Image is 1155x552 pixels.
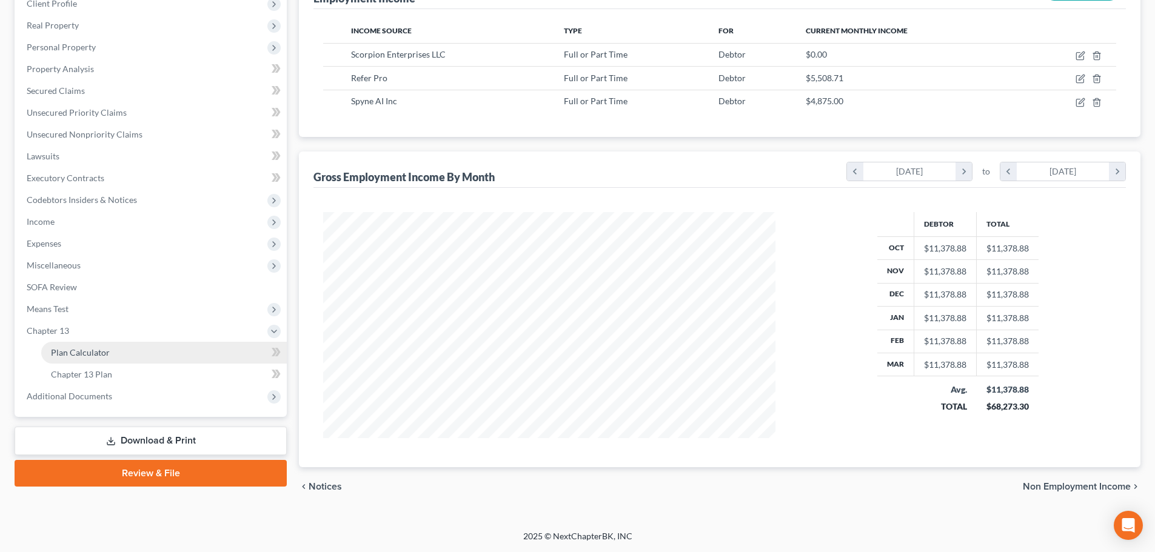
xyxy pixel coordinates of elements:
span: Unsecured Priority Claims [27,107,127,118]
span: Non Employment Income [1023,482,1131,491]
a: Lawsuits [17,145,287,167]
td: $11,378.88 [977,330,1039,353]
td: $11,378.88 [977,260,1039,283]
i: chevron_right [1109,162,1125,181]
span: Type [564,26,582,35]
button: chevron_left Notices [299,482,342,491]
i: chevron_right [956,162,972,181]
button: Non Employment Income chevron_right [1023,482,1140,491]
i: chevron_left [1000,162,1017,181]
span: Codebtors Insiders & Notices [27,195,137,205]
th: Oct [877,236,914,259]
a: Secured Claims [17,80,287,102]
span: Lawsuits [27,151,59,161]
span: Unsecured Nonpriority Claims [27,129,142,139]
th: Dec [877,283,914,306]
div: $11,378.88 [924,288,966,301]
span: Income [27,216,55,227]
i: chevron_right [1131,482,1140,491]
th: Feb [877,330,914,353]
span: Full or Part Time [564,96,628,106]
th: Nov [877,260,914,283]
span: Miscellaneous [27,260,81,270]
div: 2025 © NextChapterBK, INC [232,530,923,552]
div: $11,378.88 [924,335,966,347]
div: $11,378.88 [924,242,966,254]
span: Chapter 13 Plan [51,369,112,379]
th: Total [977,212,1039,236]
span: Additional Documents [27,391,112,401]
td: $11,378.88 [977,353,1039,376]
span: Refer Pro [351,73,387,83]
div: TOTAL [924,401,967,413]
span: $0.00 [806,49,827,59]
div: $11,378.88 [924,359,966,371]
a: Unsecured Nonpriority Claims [17,124,287,145]
span: Executory Contracts [27,173,104,183]
span: $4,875.00 [806,96,843,106]
span: Expenses [27,238,61,248]
a: Property Analysis [17,58,287,80]
a: Chapter 13 Plan [41,364,287,385]
a: Executory Contracts [17,167,287,189]
span: SOFA Review [27,282,77,292]
span: Debtor [718,49,746,59]
span: $5,508.71 [806,73,843,83]
span: Means Test [27,304,69,314]
div: Open Intercom Messenger [1114,511,1143,540]
div: $68,273.30 [986,401,1029,413]
span: Full or Part Time [564,49,628,59]
a: Review & File [15,460,287,487]
th: Mar [877,353,914,376]
div: [DATE] [863,162,956,181]
span: Spyne AI Inc [351,96,397,106]
td: $11,378.88 [977,236,1039,259]
div: $11,378.88 [986,384,1029,396]
td: $11,378.88 [977,307,1039,330]
span: Personal Property [27,42,96,52]
a: Download & Print [15,427,287,455]
div: [DATE] [1017,162,1110,181]
td: $11,378.88 [977,283,1039,306]
span: Property Analysis [27,64,94,74]
th: Debtor [914,212,977,236]
span: to [982,165,990,178]
a: Unsecured Priority Claims [17,102,287,124]
div: Avg. [924,384,967,396]
span: Debtor [718,73,746,83]
a: SOFA Review [17,276,287,298]
i: chevron_left [299,482,309,491]
span: Debtor [718,96,746,106]
span: Scorpion Enterprises LLC [351,49,446,59]
span: Current Monthly Income [806,26,908,35]
span: Chapter 13 [27,325,69,336]
a: Plan Calculator [41,342,287,364]
span: Real Property [27,20,79,30]
span: Secured Claims [27,85,85,96]
div: $11,378.88 [924,312,966,324]
span: Plan Calculator [51,347,110,357]
span: Income Source [351,26,412,35]
span: Notices [309,482,342,491]
span: Full or Part Time [564,73,628,83]
th: Jan [877,307,914,330]
i: chevron_left [847,162,863,181]
span: For [718,26,734,35]
div: Gross Employment Income By Month [313,170,495,184]
div: $11,378.88 [924,265,966,278]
